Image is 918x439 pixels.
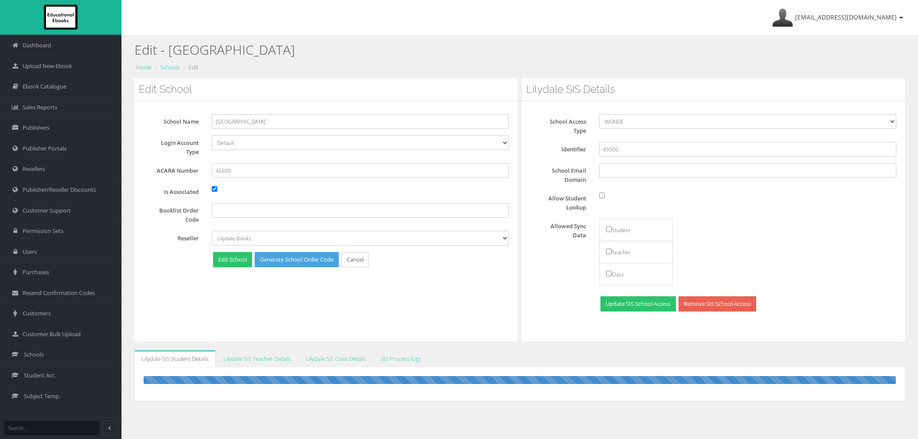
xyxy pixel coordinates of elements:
img: Avatar [772,7,793,28]
a: Remove SIS School Access [679,296,756,311]
li: Edit [181,63,198,72]
h2: Edit - [GEOGRAPHIC_DATA] [134,43,905,57]
label: School Email Domain [531,163,593,184]
label: School Name [143,114,205,126]
span: Customers [23,309,51,318]
span: Sales Reports [23,103,57,111]
span: Schools [24,351,44,359]
label: ACARA Number [143,163,205,175]
span: Permission Sets [23,227,63,235]
a: Schools [160,63,180,71]
label: Booklist Order Code [143,203,205,224]
a: Cancel [341,252,369,267]
span: [EMAIL_ADDRESS][DOMAIN_NAME] [795,13,897,21]
label: Allowed Sync Data [531,219,593,240]
span: Ebook Catalogue [23,82,66,91]
span: Student Acc. [24,371,56,380]
label: School Access Type [531,114,593,135]
button: Edit School [213,252,252,267]
h3: Lilydale SIS Details [526,84,901,95]
button: Update SIS School Access [600,296,676,311]
span: Purchases [23,268,49,276]
a: SIS Process logs [374,351,428,367]
span: Resellers [23,165,45,173]
label: Allow Student Lookup [531,191,593,212]
a: Home [136,63,151,71]
h3: Edit School [139,84,513,95]
span: Upload New Ebook [23,62,72,70]
span: Subject Temp. [24,392,60,400]
a: Lilydale SIS Teacher Details [216,351,298,367]
label: Reseller [143,231,205,243]
a: Lilydale SIS Student Details [134,351,216,367]
label: Login Account Type [143,135,205,157]
a: Generate School Order Code [255,252,339,267]
span: Customer Support [23,206,71,215]
label: Identifier [531,142,593,154]
a: Lilydale SIS Class Details [299,351,373,367]
span: Publishers [23,124,49,132]
span: Users [23,248,37,256]
li: Class [599,263,673,285]
label: Is Associated [143,184,205,197]
span: Publisher Portals [23,144,66,153]
span: Customer Bulk Upload [23,330,81,338]
input: Search... [4,421,99,435]
span: Dashboard [23,41,51,49]
li: Teacher [599,241,673,263]
span: Resend Confirmation Codes [23,289,95,297]
span: Publisher/Reseller Discounts [23,186,96,194]
li: Student [599,219,673,241]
